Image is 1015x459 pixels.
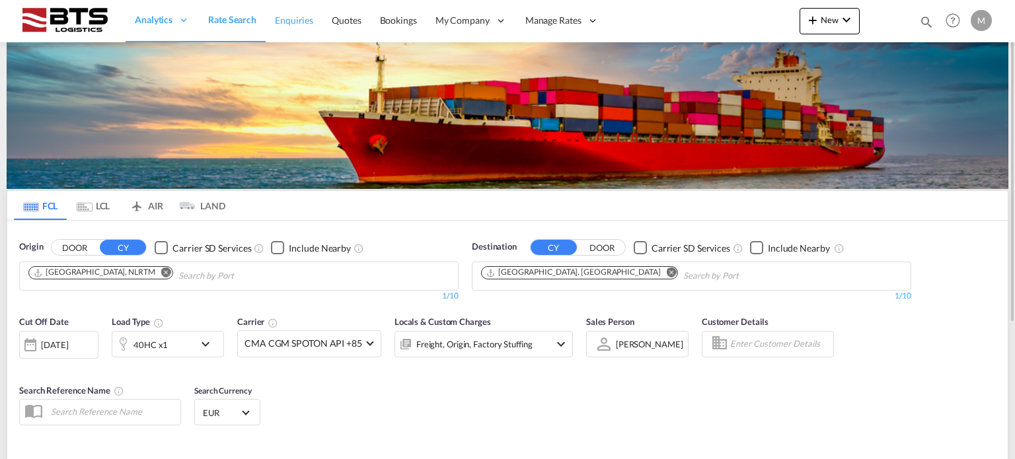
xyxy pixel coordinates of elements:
button: DOOR [579,240,625,256]
div: Include Nearby [289,242,351,255]
md-checkbox: Checkbox No Ink [271,240,351,254]
button: Remove [658,267,677,280]
span: Carrier [237,316,278,327]
span: Load Type [112,316,164,327]
input: Search Reference Name [44,402,180,421]
div: [DATE] [19,331,98,359]
div: Help [942,9,971,33]
span: Quotes [332,15,361,26]
md-icon: Unchecked: Ignores neighbouring ports when fetching rates.Checked : Includes neighbouring ports w... [834,243,845,254]
md-checkbox: Checkbox No Ink [634,240,730,254]
button: Remove [153,267,172,280]
md-icon: icon-chevron-down [553,336,569,352]
div: Jebel Ali, AEJEA [486,267,660,278]
div: Carrier SD Services [652,242,730,255]
md-icon: icon-magnify [919,15,934,29]
md-chips-wrap: Chips container. Use arrow keys to select chips. [479,262,814,287]
md-icon: icon-chevron-down [839,12,854,28]
md-checkbox: Checkbox No Ink [155,240,251,254]
md-tab-item: LAND [172,191,225,220]
md-icon: Unchecked: Search for CY (Container Yard) services for all selected carriers.Checked : Search for... [733,243,743,254]
span: My Company [435,14,490,27]
img: cdcc71d0be7811ed9adfbf939d2aa0e8.png [20,6,109,36]
span: Cut Off Date [19,316,69,327]
span: Manage Rates [525,14,582,27]
span: Analytics [135,13,172,26]
span: Search Reference Name [19,385,124,396]
div: Rotterdam, NLRTM [33,267,155,278]
span: Enquiries [275,15,313,26]
md-icon: icon-information-outline [153,318,164,328]
md-chips-wrap: Chips container. Use arrow keys to select chips. [26,262,309,287]
md-tab-item: AIR [120,191,172,220]
div: 1/10 [472,291,911,302]
input: Chips input. [178,265,304,287]
span: New [805,15,854,25]
span: Rate Search [208,14,256,25]
div: M [971,10,992,31]
img: LCL+%26+FCL+BACKGROUND.png [7,42,1008,189]
button: DOOR [52,240,98,256]
md-select: Select Currency: € EUREuro [202,403,253,422]
md-datepicker: Select [19,357,29,374]
md-icon: icon-plus 400-fg [805,12,821,28]
md-icon: Unchecked: Search for CY (Container Yard) services for all selected carriers.Checked : Search for... [254,243,264,254]
span: Help [942,9,964,32]
input: Chips input. [683,265,809,287]
span: Origin [19,240,43,254]
div: Carrier SD Services [172,242,251,255]
md-icon: icon-chevron-down [198,336,220,352]
div: 40HC x1icon-chevron-down [112,331,224,357]
span: CMA CGM SPOTON API +85 [244,337,362,351]
span: Bookings [380,15,417,26]
span: Destination [472,240,517,254]
md-icon: The selected Trucker/Carrierwill be displayed in the rate results If the rates are from another f... [268,318,278,328]
button: CY [531,240,577,255]
div: 1/10 [19,291,459,302]
md-tab-item: FCL [14,191,67,220]
md-icon: Unchecked: Ignores neighbouring ports when fetching rates.Checked : Includes neighbouring ports w... [354,243,364,254]
div: Freight Origin Factory Stuffingicon-chevron-down [395,331,573,357]
div: Include Nearby [768,242,830,255]
md-icon: icon-airplane [129,198,145,208]
md-select: Sales Person: Marco Korbijn [615,334,685,353]
md-checkbox: Checkbox No Ink [750,240,830,254]
div: Press delete to remove this chip. [33,267,158,278]
span: EUR [203,407,240,419]
div: [DATE] [41,339,68,351]
div: 40HC x1 [133,335,168,354]
button: CY [100,240,146,255]
span: Customer Details [702,316,769,327]
md-tab-item: LCL [67,191,120,220]
div: icon-magnify [919,15,934,34]
div: [PERSON_NAME] [616,339,683,349]
span: Locals & Custom Charges [395,316,491,327]
span: Search Currency [194,386,252,396]
input: Enter Customer Details [730,334,829,354]
md-icon: Your search will be saved by the below given name [114,386,124,397]
div: Freight Origin Factory Stuffing [416,335,533,354]
md-pagination-wrapper: Use the left and right arrow keys to navigate between tabs [14,191,225,220]
div: Press delete to remove this chip. [486,267,663,278]
span: Sales Person [586,316,634,327]
button: icon-plus 400-fgNewicon-chevron-down [800,8,860,34]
